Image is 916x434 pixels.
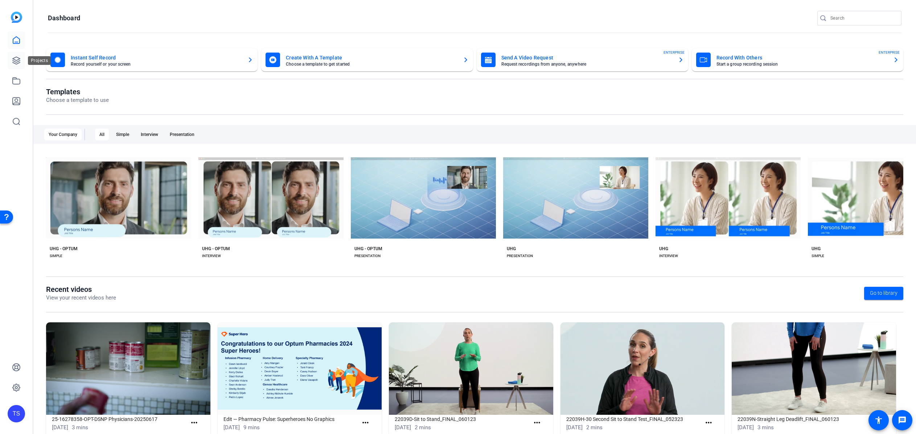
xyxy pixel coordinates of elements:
[72,424,88,431] span: 3 mins
[202,253,221,259] div: INTERVIEW
[71,62,242,66] mat-card-subtitle: Record yourself or your screen
[46,48,258,71] button: Instant Self RecordRecord yourself or your screen
[560,322,725,415] img: 22039H-30 Second Sit to Stand Test_FINAL_052323
[716,53,887,62] mat-card-title: Record With Others
[870,289,897,297] span: Go to library
[52,415,187,423] h1: 25-16278358-OPT-DSNP Physicians-20250617
[243,424,260,431] span: 9 mins
[477,48,688,71] button: Send A Video RequestRequest recordings from anyone, anywhereENTERPRISE
[202,246,230,252] div: UHG - OPTUM
[50,246,78,252] div: UHG - OPTUM
[395,424,411,431] span: [DATE]
[879,50,900,55] span: ENTERPRISE
[112,129,134,140] div: Simple
[812,253,824,259] div: SIMPLE
[286,53,457,62] mat-card-title: Create With A Template
[507,253,533,259] div: PRESENTATION
[395,415,530,423] h1: 22039D-Sit to Stand_FINAL_060123
[261,48,473,71] button: Create With A TemplateChoose a template to get started
[28,56,51,65] div: Projects
[659,253,678,259] div: INTERVIEW
[46,87,109,96] h1: Templates
[507,246,516,252] div: UHG
[52,424,68,431] span: [DATE]
[704,418,713,427] mat-icon: more_horiz
[50,253,62,259] div: SIMPLE
[830,14,896,22] input: Search
[566,415,701,423] h1: 22039H-30 Second Sit to Stand Test_FINAL_052323
[757,424,774,431] span: 3 mins
[286,62,457,66] mat-card-subtitle: Choose a template to get started
[738,415,872,423] h1: 22039N-Straight Leg Deadlift_FINAL_060123
[165,129,199,140] div: Presentation
[44,129,82,140] div: Your Company
[864,287,903,300] a: Go to library
[71,53,242,62] mat-card-title: Instant Self Record
[8,405,25,422] div: TS
[501,53,672,62] mat-card-title: Send A Video Request
[46,96,109,104] p: Choose a template to use
[664,50,685,55] span: ENTERPRISE
[46,322,210,415] img: 25-16278358-OPT-DSNP Physicians-20250617
[389,322,553,415] img: 22039D-Sit to Stand_FINAL_060123
[361,418,370,427] mat-icon: more_horiz
[566,424,583,431] span: [DATE]
[501,62,672,66] mat-card-subtitle: Request recordings from anyone, anywhere
[354,246,382,252] div: UHG - OPTUM
[533,418,542,427] mat-icon: more_horiz
[354,253,381,259] div: PRESENTATION
[415,424,431,431] span: 2 mins
[48,14,80,22] h1: Dashboard
[223,415,358,423] h1: Edit — Pharmacy Pulse: Superheroes No Graphics
[898,416,907,425] mat-icon: message
[46,285,116,294] h1: Recent videos
[716,62,887,66] mat-card-subtitle: Start a group recording session
[11,12,22,23] img: blue-gradient.svg
[874,416,883,425] mat-icon: accessibility
[659,246,668,252] div: UHG
[136,129,163,140] div: Interview
[692,48,903,71] button: Record With OthersStart a group recording sessionENTERPRISE
[586,424,603,431] span: 2 mins
[190,418,199,427] mat-icon: more_horiz
[223,424,240,431] span: [DATE]
[738,424,754,431] span: [DATE]
[46,294,116,302] p: View your recent videos here
[218,322,382,415] img: Edit — Pharmacy Pulse: Superheroes No Graphics
[812,246,821,252] div: UHG
[95,129,109,140] div: All
[732,322,896,415] img: 22039N-Straight Leg Deadlift_FINAL_060123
